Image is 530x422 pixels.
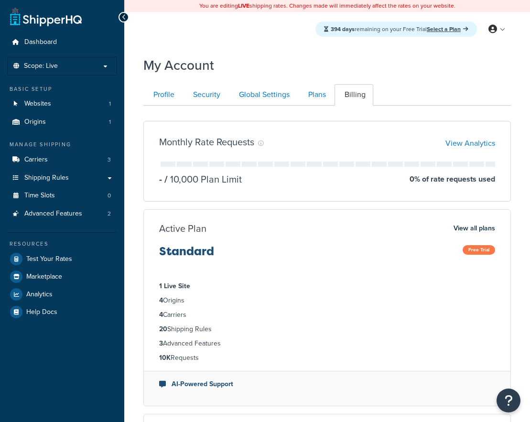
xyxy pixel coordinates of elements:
[24,62,58,70] span: Scope: Live
[26,255,72,263] span: Test Your Rates
[7,286,117,303] a: Analytics
[109,118,111,126] span: 1
[331,25,355,33] strong: 394 days
[24,174,69,182] span: Shipping Rules
[164,172,168,186] span: /
[108,156,111,164] span: 3
[143,56,214,75] h1: My Account
[7,250,117,268] a: Test Your Rates
[410,173,495,186] p: 0 % of rate requests used
[159,245,214,265] h3: Standard
[159,295,495,306] li: Origins
[7,205,117,223] a: Advanced Features 2
[159,137,254,147] h3: Monthly Rate Requests
[7,95,117,113] li: Websites
[7,113,117,131] a: Origins 1
[24,100,51,108] span: Websites
[108,210,111,218] span: 2
[229,84,297,106] a: Global Settings
[159,324,495,335] li: Shipping Rules
[162,173,242,186] p: 10,000 Plan Limit
[10,7,82,26] a: ShipperHQ Home
[7,33,117,51] a: Dashboard
[7,113,117,131] li: Origins
[108,192,111,200] span: 0
[159,324,167,334] strong: 20
[24,210,82,218] span: Advanced Features
[24,38,57,46] span: Dashboard
[24,192,55,200] span: Time Slots
[463,245,495,255] span: Free Trial
[159,223,206,234] h3: Active Plan
[143,84,182,106] a: Profile
[26,291,53,299] span: Analytics
[454,222,495,235] a: View all plans
[109,100,111,108] span: 1
[159,310,163,320] strong: 4
[159,295,163,305] strong: 4
[159,338,163,348] strong: 3
[26,273,62,281] span: Marketplace
[7,169,117,187] a: Shipping Rules
[7,268,117,285] a: Marketplace
[159,173,162,186] p: -
[497,389,520,412] button: Open Resource Center
[26,308,57,316] span: Help Docs
[7,187,117,205] li: Time Slots
[238,1,249,10] b: LIVE
[159,338,495,349] li: Advanced Features
[7,205,117,223] li: Advanced Features
[445,138,495,149] a: View Analytics
[7,187,117,205] a: Time Slots 0
[7,240,117,248] div: Resources
[315,22,477,37] div: remaining on your Free Trial
[159,353,495,363] li: Requests
[7,85,117,93] div: Basic Setup
[298,84,334,106] a: Plans
[7,95,117,113] a: Websites 1
[335,84,373,106] a: Billing
[183,84,228,106] a: Security
[7,141,117,149] div: Manage Shipping
[24,156,48,164] span: Carriers
[7,151,117,169] li: Carriers
[7,303,117,321] a: Help Docs
[427,25,468,33] a: Select a Plan
[24,118,46,126] span: Origins
[159,281,190,291] strong: 1 Live Site
[7,151,117,169] a: Carriers 3
[159,310,495,320] li: Carriers
[159,353,171,363] strong: 10K
[159,379,495,390] li: AI-Powered Support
